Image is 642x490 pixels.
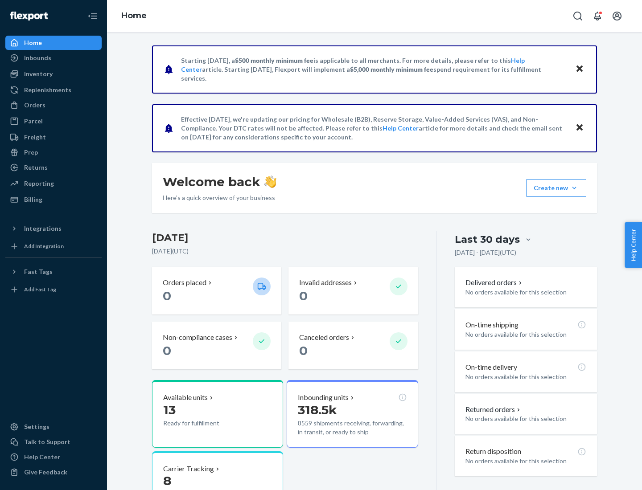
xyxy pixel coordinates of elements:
[24,53,51,62] div: Inbounds
[163,193,276,202] p: Here’s a quick overview of your business
[465,320,519,330] p: On-time shipping
[298,402,337,417] span: 318.5k
[24,86,71,94] div: Replenishments
[24,437,70,446] div: Talk to Support
[114,3,154,29] ol: breadcrumbs
[299,278,352,288] p: Invalid addresses
[5,265,102,279] button: Fast Tags
[24,453,60,461] div: Help Center
[24,195,42,204] div: Billing
[24,179,54,188] div: Reporting
[163,464,214,474] p: Carrier Tracking
[24,117,43,126] div: Parcel
[298,392,349,403] p: Inbounding units
[5,450,102,464] a: Help Center
[152,231,418,245] h3: [DATE]
[152,322,281,369] button: Non-compliance cases 0
[5,98,102,112] a: Orders
[465,404,522,415] button: Returned orders
[5,176,102,191] a: Reporting
[152,380,283,448] button: Available units13Ready for fulfillment
[5,192,102,207] a: Billing
[24,267,53,276] div: Fast Tags
[163,392,208,403] p: Available units
[5,160,102,175] a: Returns
[608,7,626,25] button: Open account menu
[574,122,585,135] button: Close
[264,176,276,188] img: hand-wave emoji
[465,362,517,372] p: On-time delivery
[24,148,38,157] div: Prep
[5,420,102,434] a: Settings
[5,465,102,479] button: Give Feedback
[465,457,586,465] p: No orders available for this selection
[625,222,642,268] button: Help Center
[5,130,102,144] a: Freight
[465,330,586,339] p: No orders available for this selection
[163,332,232,343] p: Non-compliance cases
[5,435,102,449] a: Talk to Support
[24,38,42,47] div: Home
[465,278,524,288] button: Delivered orders
[526,179,586,197] button: Create new
[24,242,64,250] div: Add Integration
[163,473,171,488] span: 8
[287,380,418,448] button: Inbounding units318.5k8559 shipments receiving, forwarding, in transit, or ready to ship
[299,288,308,303] span: 0
[569,7,587,25] button: Open Search Box
[288,322,418,369] button: Canceled orders 0
[5,221,102,236] button: Integrations
[24,422,49,431] div: Settings
[5,239,102,253] a: Add Integration
[24,468,67,477] div: Give Feedback
[5,114,102,128] a: Parcel
[84,7,102,25] button: Close Navigation
[298,419,407,437] p: 8559 shipments receiving, forwarding, in transit, or ready to ship
[24,101,45,110] div: Orders
[163,288,171,303] span: 0
[5,282,102,297] a: Add Fast Tag
[5,51,102,65] a: Inbounds
[288,267,418,314] button: Invalid addresses 0
[152,247,418,256] p: [DATE] ( UTC )
[152,267,281,314] button: Orders placed 0
[24,224,62,233] div: Integrations
[465,372,586,381] p: No orders available for this selection
[24,69,53,78] div: Inventory
[24,286,56,293] div: Add Fast Tag
[163,343,171,358] span: 0
[163,278,206,288] p: Orders placed
[24,163,48,172] div: Returns
[5,145,102,159] a: Prep
[5,67,102,81] a: Inventory
[181,115,567,142] p: Effective [DATE], we're updating our pricing for Wholesale (B2B), Reserve Storage, Value-Added Se...
[24,133,46,142] div: Freight
[10,12,48,20] img: Flexport logo
[588,7,606,25] button: Open notifications
[455,248,516,257] p: [DATE] - [DATE] ( UTC )
[163,174,276,190] h1: Welcome back
[163,402,176,417] span: 13
[5,83,102,97] a: Replenishments
[299,343,308,358] span: 0
[5,36,102,50] a: Home
[465,446,521,457] p: Return disposition
[163,419,246,428] p: Ready for fulfillment
[350,65,433,73] span: $5,000 monthly minimum fee
[235,57,313,64] span: $500 monthly minimum fee
[574,63,585,76] button: Close
[299,332,349,343] p: Canceled orders
[121,11,147,20] a: Home
[465,288,586,297] p: No orders available for this selection
[465,414,586,423] p: No orders available for this selection
[181,56,567,83] p: Starting [DATE], a is applicable to all merchants. For more details, please refer to this article...
[455,233,520,246] div: Last 30 days
[383,124,419,132] a: Help Center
